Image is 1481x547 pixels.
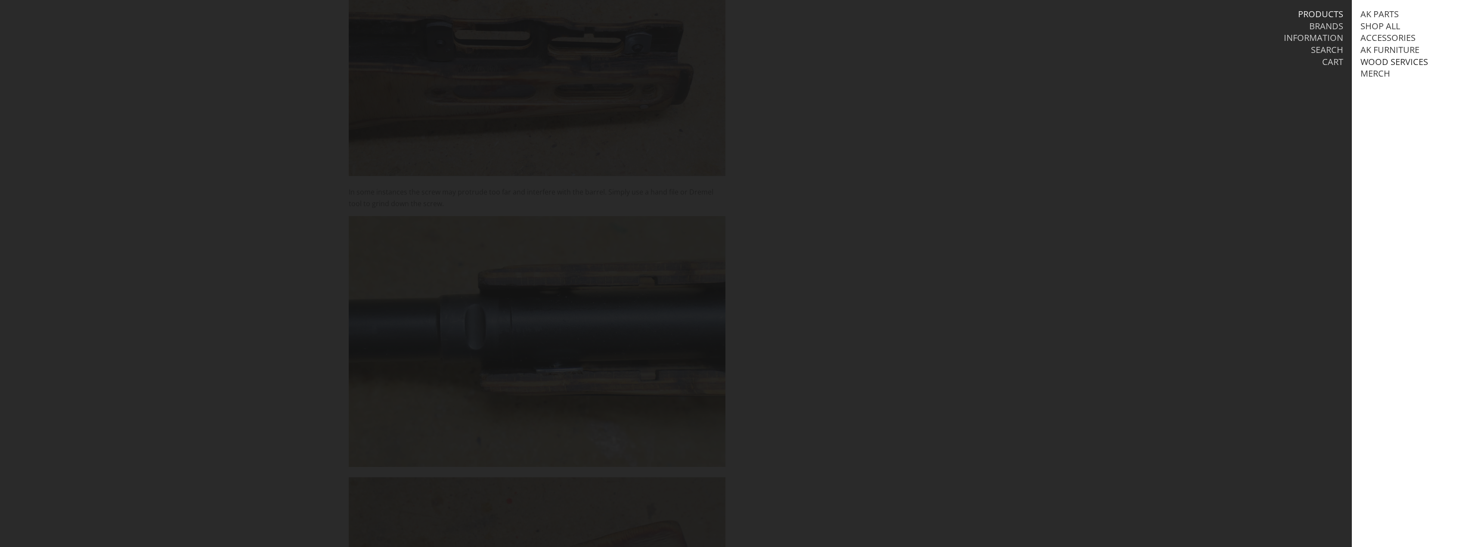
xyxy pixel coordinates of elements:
a: Accessories [1360,32,1416,43]
a: Products [1298,9,1343,20]
a: Brands [1309,21,1343,32]
a: Shop All [1360,21,1400,32]
a: Information [1284,32,1343,43]
a: Cart [1322,56,1343,68]
a: Wood Services [1360,56,1428,68]
a: AK Parts [1360,9,1399,20]
a: AK Furniture [1360,44,1419,56]
a: Search [1311,44,1343,56]
a: Merch [1360,68,1390,79]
